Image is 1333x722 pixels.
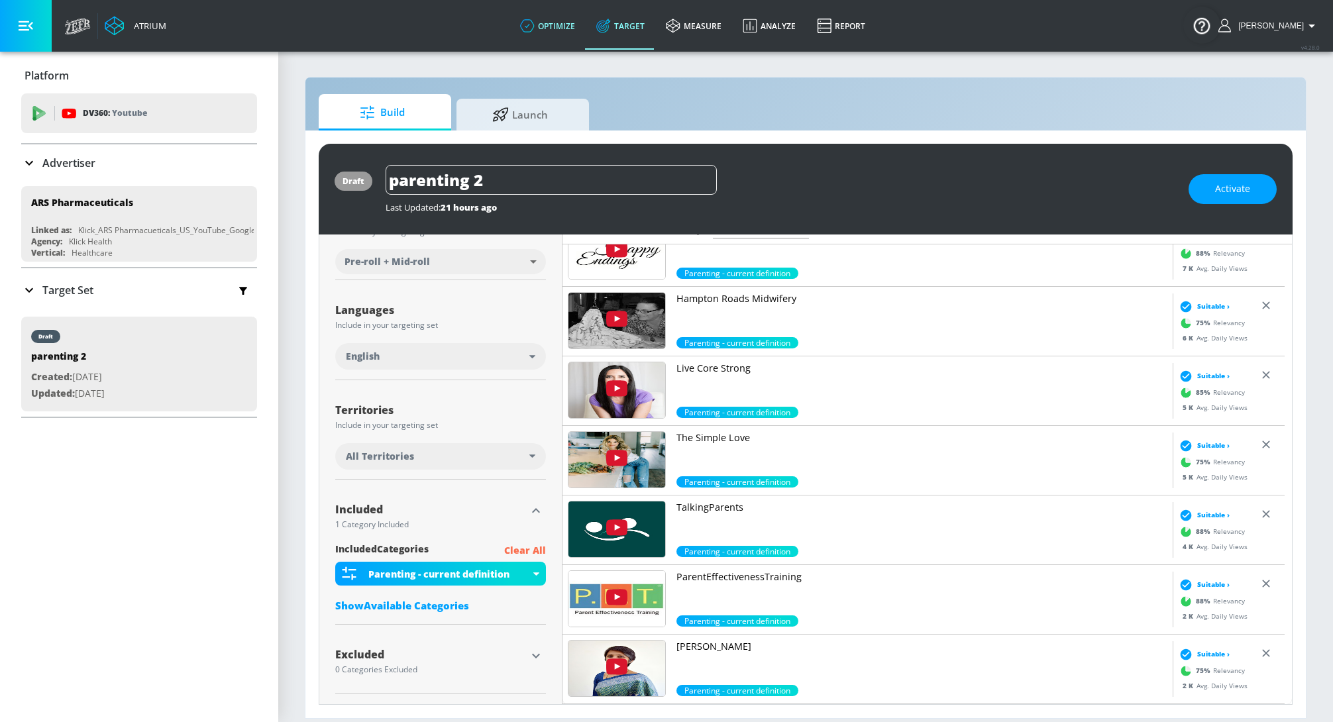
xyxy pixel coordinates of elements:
div: Advertiser [21,144,257,181]
div: Last Updated: [386,201,1175,213]
p: [DATE] [31,369,105,386]
a: Live Core Strong [676,362,1167,407]
div: Avg. Daily Views [1176,264,1248,274]
div: ShowAvailable Categories [335,599,546,612]
div: Suitable › [1176,300,1230,313]
span: Parenting - current definition [676,685,798,696]
div: Suitable › [1176,370,1230,383]
div: English [335,343,546,370]
p: ParentEffectivenessTraining [676,570,1167,584]
img: UUYprToEozYQRy9RAldRsrlg [568,501,665,557]
span: 2 K [1183,611,1197,621]
span: 88 % [1196,596,1213,606]
div: draftparenting 2Created:[DATE]Updated:[DATE] [21,317,257,411]
div: 88.0% [676,268,798,279]
span: 75 % [1196,457,1213,467]
div: Relevancy [1176,383,1245,403]
p: The Simple Love [676,431,1167,444]
button: Open Resource Center [1183,7,1220,44]
div: 88.0% [676,546,798,557]
a: measure [655,2,732,50]
span: login as: lekhraj.bhadava@zefr.com [1233,21,1304,30]
a: Hampton Roads Midwifery [676,292,1167,337]
button: Activate [1189,174,1277,204]
span: Suitable › [1197,371,1230,381]
img: UUg_zMl7-c5oH-T5H5Mv6JxA [568,362,665,418]
p: Hampton Roads Midwifery [676,292,1167,305]
a: Real Happy Endings [676,223,1167,268]
div: Platform [21,57,257,94]
a: optimize [509,2,586,50]
span: Parenting - current definition [676,615,798,627]
div: Suitable › [1176,648,1230,661]
a: ParentEffectivenessTraining [676,570,1167,615]
div: Relevancy [1176,244,1245,264]
div: Include in your targeting set [335,228,546,236]
div: Atrium [129,20,166,32]
div: Include in your targeting set [335,321,546,329]
div: 1 Category Included [335,521,526,529]
div: Avg. Daily Views [1176,403,1248,413]
span: Suitable › [1197,510,1230,520]
div: Avg. Daily Views [1176,611,1248,621]
span: 4 K [1183,542,1197,551]
p: Clear All [504,542,546,559]
div: Relevancy [1176,661,1245,681]
div: Agency: [31,236,62,247]
span: 5 K [1183,403,1197,412]
div: Suitable › [1176,439,1230,452]
span: 88 % [1196,527,1213,537]
div: Linked as: [31,225,72,236]
div: Parenting - current definition [335,562,546,586]
span: 7 K [1183,264,1197,273]
div: Avg. Daily Views [1176,681,1248,691]
span: Launch [470,99,570,130]
div: Avg. Daily Views [1176,333,1248,343]
span: Updated: [31,387,75,399]
p: Live Core Strong [676,362,1167,375]
div: ARS Pharmaceuticals [31,196,133,209]
div: Relevancy [1176,592,1245,611]
div: Excluded [335,649,526,660]
div: Included [335,504,526,515]
span: Activate [1215,181,1250,197]
button: [PERSON_NAME] [1218,18,1320,34]
div: Territories [335,405,546,415]
div: 88.0% [676,615,798,627]
img: UUI-PE-EOMa08UFv7gRNjL2g [568,223,665,279]
p: [PERSON_NAME] [676,640,1167,653]
p: [DATE] [31,386,105,402]
div: 0 Categories Excluded [335,666,526,674]
span: 6 K [1183,333,1197,342]
p: Youtube [112,106,147,120]
span: 2 K [1183,681,1197,690]
span: Parenting - current definition [676,407,798,418]
span: Suitable › [1197,440,1230,450]
div: Target Set [21,268,257,312]
div: 75.0% [676,476,798,488]
span: Parenting - current definition [676,546,798,557]
span: Created: [31,370,72,383]
p: Platform [25,68,69,83]
span: English [346,350,380,363]
span: Parenting - current definition [676,268,798,279]
span: Suitable › [1197,580,1230,590]
a: TalkingParents [676,501,1167,546]
p: Advertiser [42,156,95,170]
img: UUmmANFsy_Md8OwjUJBdIElg [568,571,665,627]
a: Analyze [732,2,806,50]
span: Suitable › [1197,301,1230,311]
div: draft [343,176,364,187]
span: included Categories [335,542,429,559]
div: Avg. Daily Views [1176,472,1248,482]
div: Suitable › [1176,578,1230,592]
a: Target [586,2,655,50]
p: TalkingParents [676,501,1167,514]
div: Include in your targeting set [335,421,546,429]
span: 21 hours ago [441,201,497,213]
div: Parenting - current definition [368,568,530,580]
div: Vertical: [31,247,65,258]
span: Parenting - current definition [676,337,798,348]
div: ARS PharmaceuticalsLinked as:Klick_ARS Pharmacueticals_US_YouTube_GoogleAdsAgency:Klick HealthVer... [21,186,257,262]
